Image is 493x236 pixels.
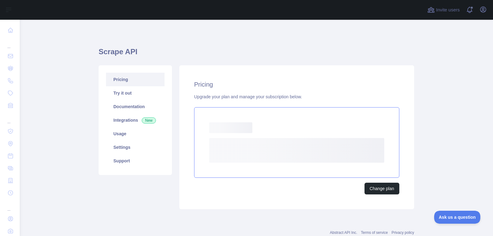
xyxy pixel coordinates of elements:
a: Privacy policy [392,230,414,235]
a: Usage [106,127,165,140]
a: Try it out [106,86,165,100]
span: New [142,117,156,124]
button: Invite users [426,5,461,15]
div: ... [5,200,15,212]
div: ... [5,37,15,49]
a: Terms of service [361,230,388,235]
div: ... [5,112,15,124]
h1: Scrape API [99,47,414,62]
span: Invite users [436,6,460,14]
h2: Pricing [194,80,399,89]
a: Settings [106,140,165,154]
a: Integrations New [106,113,165,127]
a: Support [106,154,165,168]
button: Change plan [365,183,399,194]
div: Upgrade your plan and manage your subscription below. [194,94,399,100]
iframe: Toggle Customer Support [434,211,481,224]
a: Pricing [106,73,165,86]
a: Documentation [106,100,165,113]
a: Abstract API Inc. [330,230,357,235]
